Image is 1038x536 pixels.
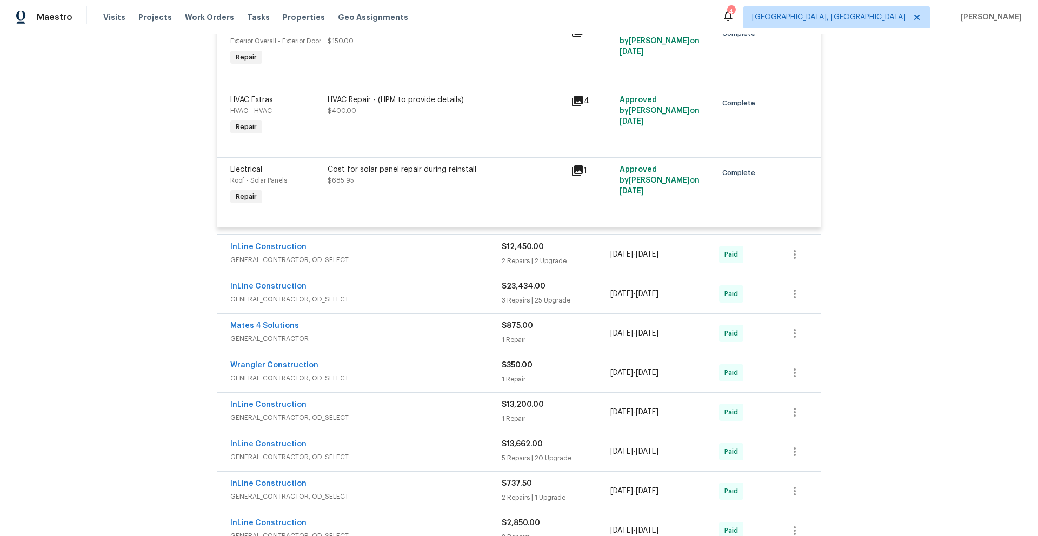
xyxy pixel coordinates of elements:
[328,95,564,105] div: HVAC Repair - (HPM to provide details)
[103,12,125,23] span: Visits
[231,191,261,202] span: Repair
[283,12,325,23] span: Properties
[230,480,307,487] a: InLine Construction
[502,453,610,464] div: 5 Repairs | 20 Upgrade
[231,122,261,132] span: Repair
[502,243,544,251] span: $12,450.00
[722,98,760,109] span: Complete
[502,440,543,448] span: $13,662.00
[230,254,502,265] span: GENERAL_CONTRACTOR, OD_SELECT
[230,166,262,173] span: Electrical
[37,12,72,23] span: Maestro
[230,322,299,330] a: Mates 4 Solutions
[230,333,502,344] span: GENERAL_CONTRACTOR
[230,361,318,369] a: Wrangler Construction
[610,367,658,378] span: -
[185,12,234,23] span: Work Orders
[636,448,658,455] span: [DATE]
[724,328,742,339] span: Paid
[610,525,658,536] span: -
[610,407,658,418] span: -
[636,290,658,298] span: [DATE]
[636,369,658,377] span: [DATE]
[328,164,564,175] div: Cost for solar panel repair during reinstall
[230,440,307,448] a: InLine Construction
[230,96,273,104] span: HVAC Extras
[636,408,658,416] span: [DATE]
[502,401,544,408] span: $13,200.00
[724,289,742,299] span: Paid
[502,492,610,503] div: 2 Repairs | 1 Upgrade
[620,118,644,125] span: [DATE]
[230,108,272,114] span: HVAC - HVAC
[230,243,307,251] a: InLine Construction
[636,527,658,534] span: [DATE]
[502,322,533,330] span: $875.00
[620,96,700,125] span: Approved by [PERSON_NAME] on
[620,26,700,56] span: Approved by [PERSON_NAME] on
[502,361,533,369] span: $350.00
[724,486,742,497] span: Paid
[230,412,502,423] span: GENERAL_CONTRACTOR, OD_SELECT
[610,249,658,260] span: -
[610,527,633,534] span: [DATE]
[328,38,354,44] span: $150.00
[610,487,633,495] span: [DATE]
[620,187,644,195] span: [DATE]
[610,330,633,337] span: [DATE]
[230,283,307,290] a: InLine Construction
[610,486,658,497] span: -
[956,12,1022,23] span: [PERSON_NAME]
[138,12,172,23] span: Projects
[724,367,742,378] span: Paid
[502,519,540,527] span: $2,850.00
[502,480,532,487] span: $737.50
[338,12,408,23] span: Geo Assignments
[620,166,700,195] span: Approved by [PERSON_NAME] on
[502,334,610,345] div: 1 Repair
[610,251,633,258] span: [DATE]
[610,290,633,298] span: [DATE]
[636,330,658,337] span: [DATE]
[230,373,502,384] span: GENERAL_CONTRACTOR, OD_SELECT
[724,249,742,260] span: Paid
[328,177,354,184] span: $685.95
[230,294,502,305] span: GENERAL_CONTRACTOR, OD_SELECT
[231,52,261,63] span: Repair
[610,289,658,299] span: -
[571,95,613,108] div: 4
[610,446,658,457] span: -
[502,256,610,266] div: 2 Repairs | 2 Upgrade
[636,487,658,495] span: [DATE]
[328,108,356,114] span: $400.00
[247,14,270,21] span: Tasks
[230,401,307,408] a: InLine Construction
[620,48,644,56] span: [DATE]
[636,251,658,258] span: [DATE]
[724,446,742,457] span: Paid
[230,177,287,184] span: Roof - Solar Panels
[752,12,906,23] span: [GEOGRAPHIC_DATA], [GEOGRAPHIC_DATA]
[502,295,610,306] div: 3 Repairs | 25 Upgrade
[724,525,742,536] span: Paid
[610,408,633,416] span: [DATE]
[502,283,545,290] span: $23,434.00
[230,452,502,463] span: GENERAL_CONTRACTOR, OD_SELECT
[610,369,633,377] span: [DATE]
[727,6,735,17] div: 4
[230,491,502,502] span: GENERAL_CONTRACTOR, OD_SELECT
[722,167,760,178] span: Complete
[571,164,613,177] div: 1
[610,328,658,339] span: -
[230,519,307,527] a: InLine Construction
[724,407,742,418] span: Paid
[502,413,610,424] div: 1 Repair
[502,374,610,385] div: 1 Repair
[230,38,321,44] span: Exterior Overall - Exterior Door
[610,448,633,455] span: [DATE]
